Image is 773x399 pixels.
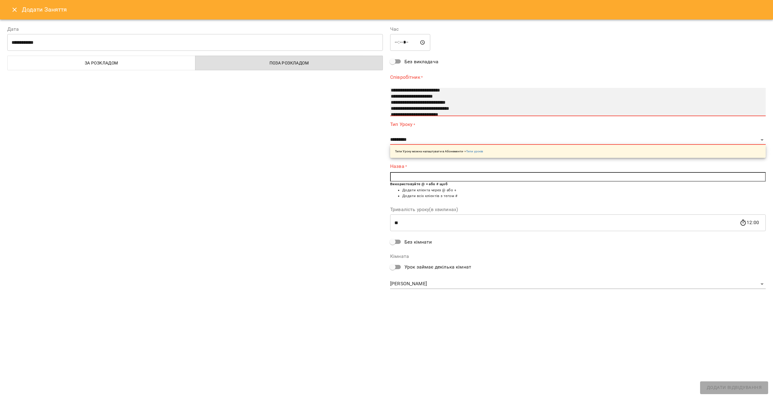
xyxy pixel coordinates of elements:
label: Час [390,27,766,32]
span: За розкладом [11,59,192,67]
p: Типи Уроку можна налаштувати в Абонементи -> [395,149,483,154]
b: Використовуйте @ + або # щоб [390,182,448,186]
button: Поза розкладом [195,56,383,70]
label: Назва [390,163,766,170]
label: Кімната [390,254,766,259]
a: Типи уроків [466,150,483,153]
li: Додати клієнта через @ або + [402,187,766,193]
label: Тривалість уроку(в хвилинах) [390,207,766,212]
span: Поза розкладом [199,59,380,67]
h6: Додати Заняття [22,5,766,14]
span: Урок займає декілька кімнат [404,263,471,271]
div: [PERSON_NAME] [390,279,766,289]
li: Додати всіх клієнтів з тегом # [402,193,766,199]
label: Тип Уроку [390,121,766,128]
label: Дата [7,27,383,32]
button: За розкладом [7,56,195,70]
label: Співробітник [390,74,766,81]
button: Close [7,2,22,17]
span: Без кімнати [404,238,432,246]
span: Без викладача [404,58,438,65]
